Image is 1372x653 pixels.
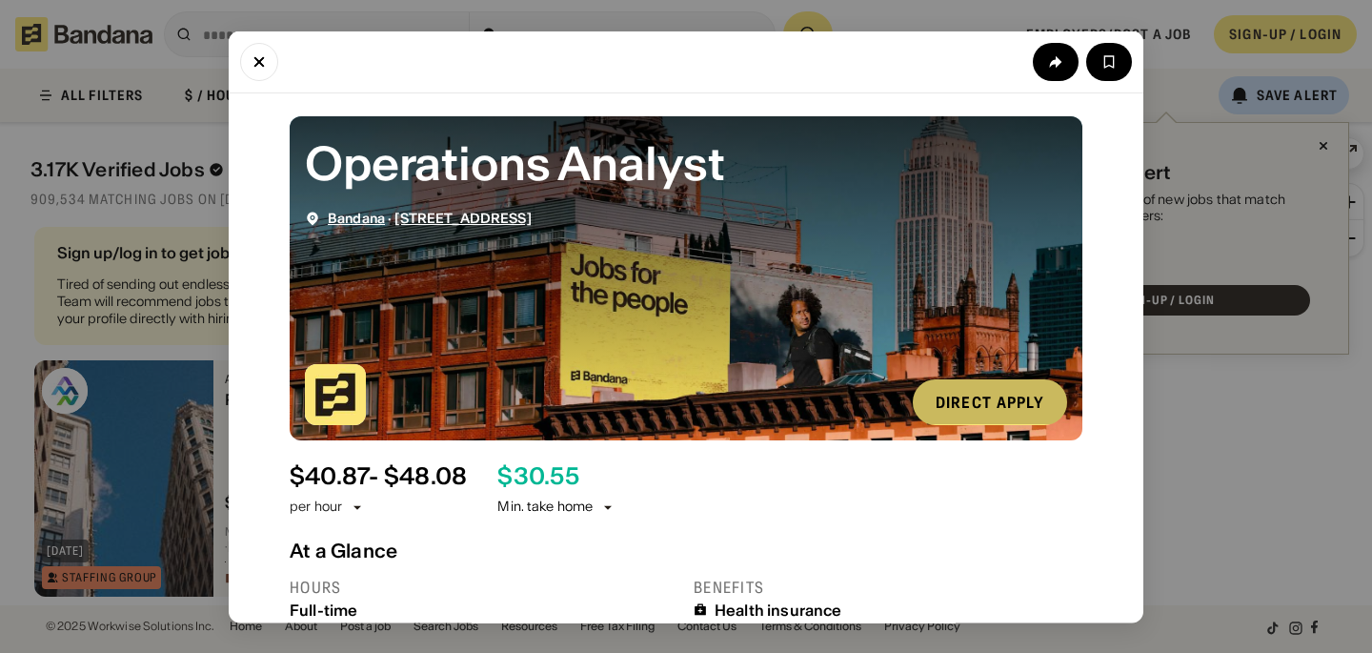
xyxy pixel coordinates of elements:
[497,498,615,517] div: Min. take home
[394,209,531,226] a: [STREET_ADDRESS]
[936,394,1044,409] div: Direct Apply
[694,577,1082,597] div: Benefits
[497,462,578,490] div: $ 30.55
[305,363,366,424] img: Bandana logo
[715,601,842,619] div: Health insurance
[240,42,278,80] button: Close
[290,462,467,490] div: $ 40.87 - $48.08
[328,210,532,226] div: ·
[290,539,1082,561] div: At a Glance
[305,131,1067,194] div: Operations Analyst
[290,498,342,517] div: per hour
[328,209,385,226] a: Bandana
[290,601,678,619] div: Full-time
[290,577,678,597] div: Hours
